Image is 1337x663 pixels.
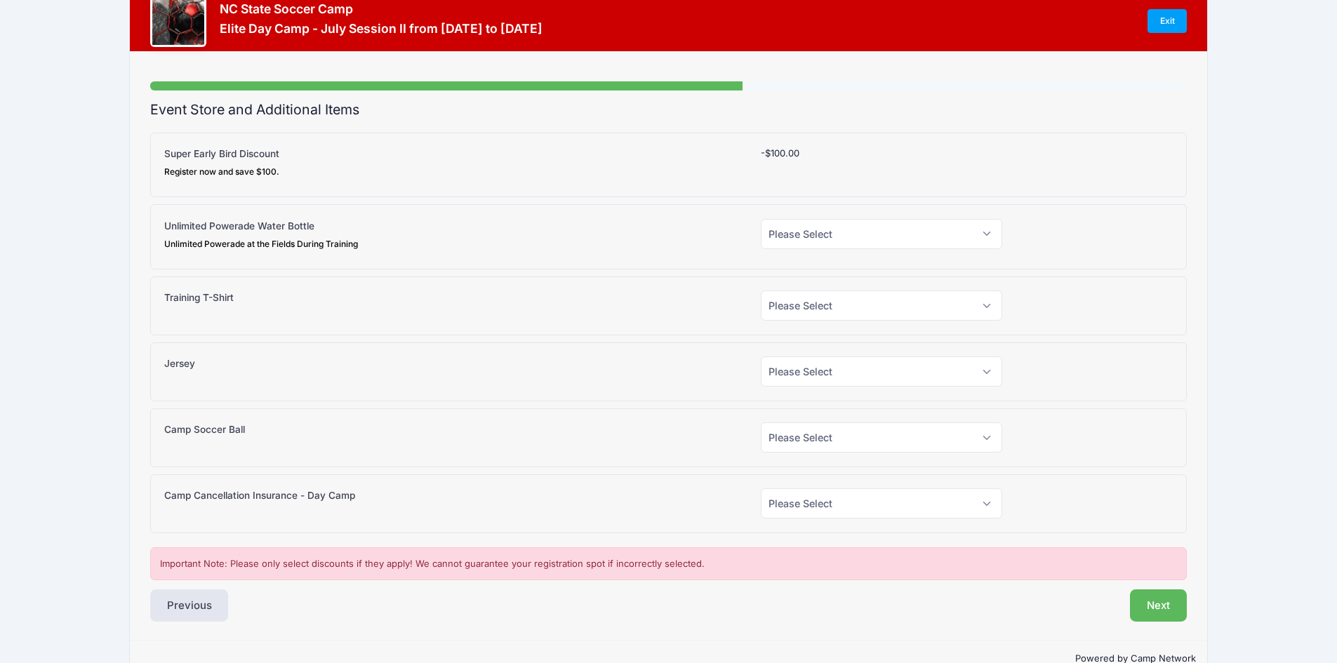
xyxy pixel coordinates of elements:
[164,422,245,436] label: Camp Soccer Ball
[164,356,195,370] label: Jersey
[1130,589,1187,622] button: Next
[164,488,355,502] label: Camp Cancellation Insurance - Day Camp
[1148,9,1187,33] a: Exit
[150,589,229,622] button: Previous
[164,147,279,178] label: Super Early Bird Discount
[164,166,279,178] div: Register now and save $100.
[220,1,543,16] h3: NC State Soccer Camp
[164,238,358,250] div: Unlimited Powerade at the Fields During Training
[150,547,1187,581] div: Important Note: Please only select discounts if they apply! We cannot guarantee your registration...
[164,290,234,304] label: Training T-Shirt
[220,21,543,36] h3: Elite Day Camp - July Session II from [DATE] to [DATE]
[164,219,358,250] label: Unlimited Powerade Water Bottle
[761,147,799,159] span: -$100.00
[150,102,1187,118] h2: Event Store and Additional Items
